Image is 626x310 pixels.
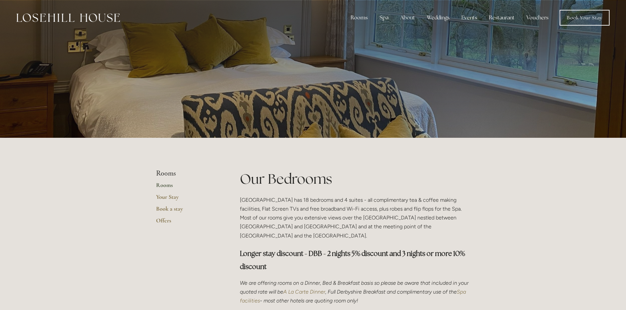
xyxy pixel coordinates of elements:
[283,289,325,295] a: A La Carte Dinner
[345,11,373,24] div: Rooms
[521,11,554,24] a: Vouchers
[456,11,482,24] div: Events
[422,11,455,24] div: Weddings
[374,11,394,24] div: Spa
[156,181,219,193] a: Rooms
[560,10,610,26] a: Book Your Stay
[260,298,358,304] em: - most other hotels are quoting room only!
[240,169,470,189] h1: Our Bedrooms
[156,193,219,205] a: Your Stay
[156,169,219,178] li: Rooms
[156,205,219,217] a: Book a stay
[325,289,457,295] em: , Full Derbyshire Breakfast and complimentary use of the
[484,11,520,24] div: Restaurant
[240,249,466,271] strong: Longer stay discount - DBB - 2 nights 5% discount and 3 nights or more 10% discount
[240,280,470,295] em: We are offering rooms on a Dinner, Bed & Breakfast basis so please be aware that included in your...
[16,13,120,22] img: Losehill House
[156,217,219,229] a: Offers
[395,11,420,24] div: About
[240,196,470,240] p: [GEOGRAPHIC_DATA] has 18 bedrooms and 4 suites - all complimentary tea & coffee making facilities...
